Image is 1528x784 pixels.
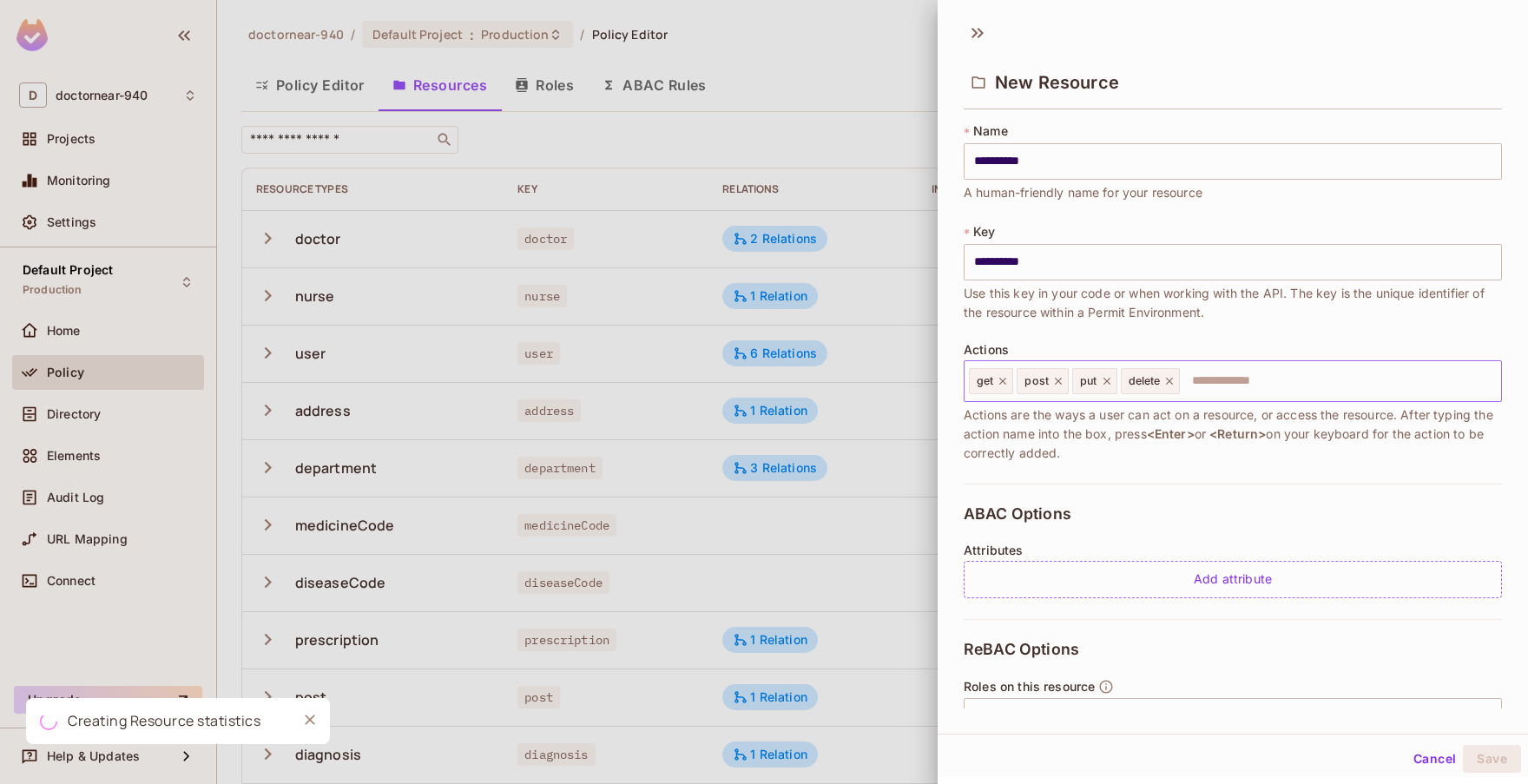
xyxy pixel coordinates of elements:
span: Actions [964,343,1009,357]
button: Save [1463,745,1521,773]
span: delete [1129,374,1161,388]
div: delete [1121,368,1181,394]
button: Close [297,707,323,733]
span: post [1024,374,1049,388]
div: put [1072,368,1116,394]
span: Use this key in your code or when working with the API. The key is the unique identifier of the r... [964,284,1502,322]
span: New Resource [995,72,1119,93]
span: ReBAC Options [964,641,1079,658]
span: Actions are the ways a user can act on a resource, or access the resource. After typing the actio... [964,405,1502,463]
span: ABAC Options [964,505,1071,523]
span: get [977,374,993,388]
div: get [969,368,1013,394]
span: A human-friendly name for your resource [964,183,1202,202]
div: post [1017,368,1069,394]
span: <Return> [1209,426,1266,441]
div: Add attribute [964,561,1502,598]
span: Name [973,124,1008,138]
span: put [1080,374,1097,388]
div: Creating Resource statistics [68,710,260,732]
span: Roles on this resource [964,680,1095,694]
button: Cancel [1406,745,1463,773]
span: Attributes [964,544,1024,557]
span: <Enter> [1147,426,1195,441]
span: Key [973,225,995,239]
